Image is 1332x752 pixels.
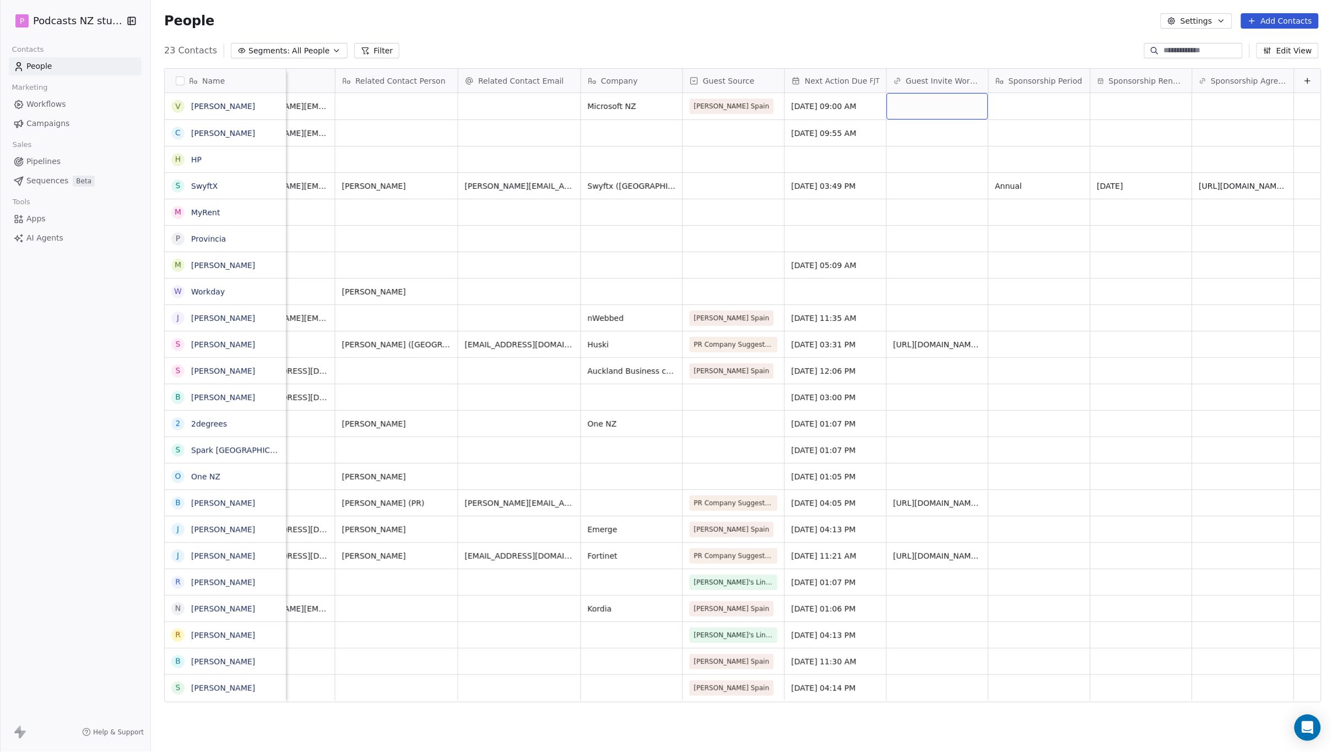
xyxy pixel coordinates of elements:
span: [PERSON_NAME] [342,471,451,482]
span: [PERSON_NAME] (PR) [342,498,451,509]
span: All People [292,45,329,57]
span: AI Agents [26,232,63,244]
span: [DATE] 01:07 PM [792,577,880,588]
span: [DATE] 05:09 AM [792,260,880,271]
div: B [175,391,181,403]
a: [URL][DOMAIN_NAME][PERSON_NAME] [894,499,1043,508]
div: O [175,471,181,482]
span: [DATE] 09:00 AM [792,101,880,112]
div: P [176,233,180,244]
span: Kordia [588,603,676,614]
div: M [175,259,181,271]
span: Help & Support [93,728,144,737]
a: MyRent [191,208,220,217]
a: [URL][DOMAIN_NAME][PERSON_NAME] [894,552,1043,560]
span: [DATE] 11:30 AM [792,656,880,667]
div: Guest Invite Workflow [887,69,988,92]
span: Guest Source [703,75,755,86]
span: Beta [73,176,95,187]
a: [PERSON_NAME] [191,525,255,534]
a: [PERSON_NAME] [191,261,255,270]
span: Emerge [588,524,676,535]
span: 23 Contacts [164,44,217,57]
div: Sponsorship Agreement [1193,69,1294,92]
div: N [175,603,181,614]
div: W [174,286,182,297]
span: Annual [995,181,1084,192]
a: SwyftX [191,182,218,190]
span: [PERSON_NAME]'s LinkedIn [694,630,773,641]
a: [PERSON_NAME] [191,129,255,138]
a: [PERSON_NAME] [191,604,255,613]
a: Help & Support [82,728,144,737]
span: Sponsorship Period [1009,75,1082,86]
a: [PERSON_NAME] [191,340,255,349]
span: [PERSON_NAME] [342,524,451,535]
a: 2degrees [191,419,227,428]
a: [PERSON_NAME] [191,631,255,640]
button: Filter [354,43,400,58]
span: [PERSON_NAME] Spain [694,603,770,614]
a: [PERSON_NAME] [191,393,255,402]
span: [DATE] 04:13 PM [792,630,880,641]
div: M [175,206,181,218]
button: Settings [1161,13,1232,29]
div: J [177,524,179,535]
span: People [26,61,52,72]
span: People [164,13,214,29]
span: [PERSON_NAME] ([GEOGRAPHIC_DATA]) [342,339,451,350]
span: [PERSON_NAME][EMAIL_ADDRESS][PERSON_NAME][DOMAIN_NAME] [465,498,574,509]
a: [PERSON_NAME] [191,552,255,560]
div: C [175,127,181,139]
div: B [175,656,181,667]
span: Microsoft NZ [588,101,676,112]
a: People [9,57,142,75]
div: J [177,312,179,324]
span: Segments: [248,45,290,57]
div: S [176,682,181,694]
div: 2 [176,418,181,429]
a: Spark [GEOGRAPHIC_DATA] [191,446,297,455]
div: grid [165,93,286,704]
span: Contacts [7,41,48,58]
span: [PERSON_NAME] Spain [694,656,770,667]
span: Pipelines [26,156,61,167]
a: [PERSON_NAME] [191,367,255,375]
span: [DATE] [1097,181,1185,192]
span: FJT [870,77,880,85]
span: Apps [26,213,46,225]
div: S [176,339,181,350]
span: [PERSON_NAME] Spain [694,101,770,112]
span: [DATE] 11:35 AM [792,313,880,324]
a: [PERSON_NAME] [191,102,255,111]
span: [PERSON_NAME] Spain [694,524,770,535]
span: Marketing [7,79,52,96]
span: Tools [8,194,35,210]
div: S [176,180,181,192]
span: [EMAIL_ADDRESS][DOMAIN_NAME] [465,339,574,350]
span: Podcasts NZ studio [33,14,123,28]
span: [PERSON_NAME] Spain [694,313,770,324]
div: Next Action DueFJT [785,69,886,92]
a: [PERSON_NAME] [191,578,255,587]
span: [PERSON_NAME] [342,418,451,429]
span: [DATE] 01:07 PM [792,418,880,429]
span: [DATE] 04:13 PM [792,524,880,535]
a: HP [191,155,202,164]
div: B [175,497,181,509]
div: R [175,629,181,641]
div: J [177,550,179,562]
span: Next Action Due [805,75,868,86]
a: Workday [191,287,225,296]
a: [URL][DOMAIN_NAME][PERSON_NAME] [894,340,1043,349]
a: Workflows [9,95,142,113]
a: AI Agents [9,229,142,247]
span: Related Contact Email [478,75,564,86]
span: Sequences [26,175,68,187]
span: [PERSON_NAME]'s LinkedIn [694,577,773,588]
span: PR Company Suggestion [694,551,773,562]
span: [DATE] 03:00 PM [792,392,880,403]
div: Open Intercom Messenger [1295,715,1321,741]
a: One NZ [191,472,220,481]
span: One NZ [588,418,676,429]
